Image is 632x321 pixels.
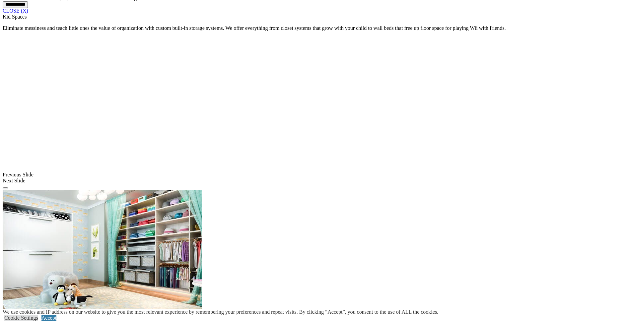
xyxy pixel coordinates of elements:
[41,315,56,321] a: Accept
[3,25,629,31] p: Eliminate messiness and teach little ones the value of organization with custom built-in storage ...
[3,178,629,184] div: Next Slide
[4,315,38,321] a: Cookie Settings
[3,172,629,178] div: Previous Slide
[3,309,438,315] div: We use cookies and IP address on our website to give you the most relevant experience by remember...
[3,187,8,189] button: Click here to pause slide show
[3,14,27,20] span: Kid Spaces
[3,8,28,14] a: CLOSE (X)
